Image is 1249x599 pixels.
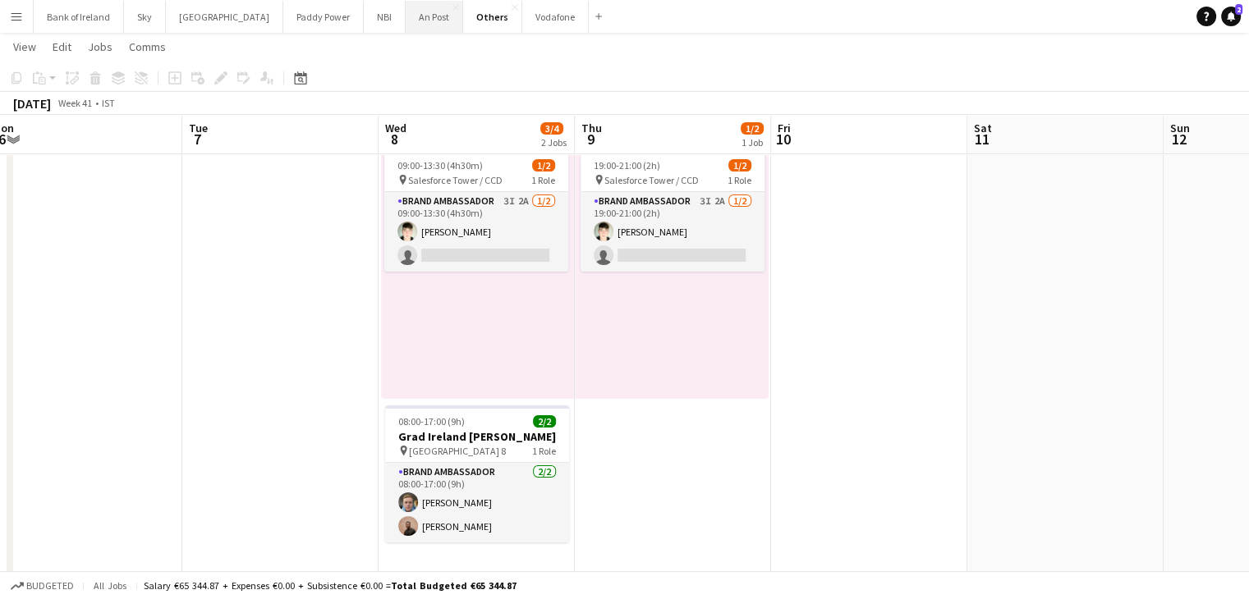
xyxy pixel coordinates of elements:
button: Vodafone [522,1,589,33]
span: Budgeted [26,580,74,592]
a: 2 [1221,7,1241,26]
span: 1/2 [728,159,751,171]
span: 1/2 [741,122,764,135]
span: 09:00-13:30 (4h30m) [397,159,483,171]
span: 2 [1235,4,1242,15]
span: Jobs [88,39,113,54]
button: Bank of Ireland [34,1,124,33]
span: 08:00-17:00 (9h) [398,415,465,428]
app-card-role: Brand Ambassador2/208:00-17:00 (9h)[PERSON_NAME][PERSON_NAME] [385,463,569,542]
button: Paddy Power [283,1,364,33]
a: Edit [46,36,78,57]
app-job-card: 08:00-17:00 (9h)2/2Grad Ireland [PERSON_NAME] [GEOGRAPHIC_DATA] 81 RoleBrand Ambassador2/208:00-1... [385,405,569,542]
span: Total Budgeted €65 344.87 [391,579,517,592]
button: [GEOGRAPHIC_DATA] [166,1,283,33]
app-card-role: Brand Ambassador3I2A1/219:00-21:00 (2h)[PERSON_NAME] [581,192,765,272]
span: 1 Role [531,174,555,186]
div: 1 Job [742,136,763,149]
span: 10 [775,130,791,149]
span: 1 Role [728,174,751,186]
span: 19:00-21:00 (2h) [594,159,660,171]
span: 11 [971,130,992,149]
button: Others [463,1,522,33]
div: 2 Jobs [541,136,567,149]
span: Thu [581,121,602,135]
span: 8 [383,130,406,149]
a: Jobs [81,36,119,57]
app-card-role: Brand Ambassador3I2A1/209:00-13:30 (4h30m)[PERSON_NAME] [384,192,568,272]
span: Edit [53,39,71,54]
span: Sat [974,121,992,135]
span: All jobs [90,579,130,592]
div: IST [102,97,115,109]
span: 1/2 [532,159,555,171]
a: Comms [122,36,172,57]
span: Comms [129,39,166,54]
span: 7 [186,130,208,149]
span: Week 41 [54,97,95,109]
app-job-card: 19:00-21:00 (2h)1/2 Salesforce Tower / CCD1 RoleBrand Ambassador3I2A1/219:00-21:00 (2h)[PERSON_NAME] [581,153,765,272]
button: An Post [406,1,463,33]
div: [DATE] [13,95,51,112]
span: 2/2 [533,415,556,428]
button: Budgeted [8,577,76,595]
button: Sky [124,1,166,33]
span: Salesforce Tower / CCD [408,174,503,186]
div: Salary €65 344.87 + Expenses €0.00 + Subsistence €0.00 = [144,579,517,592]
span: Salesforce Tower / CCD [604,174,699,186]
button: NBI [364,1,406,33]
span: 3/4 [540,122,563,135]
span: 1 Role [532,445,556,457]
span: Wed [385,121,406,135]
a: View [7,36,43,57]
h3: Grad Ireland [PERSON_NAME] [385,429,569,444]
span: View [13,39,36,54]
span: 9 [579,130,602,149]
span: Sun [1170,121,1190,135]
span: [GEOGRAPHIC_DATA] 8 [409,445,506,457]
app-job-card: 09:00-13:30 (4h30m)1/2 Salesforce Tower / CCD1 RoleBrand Ambassador3I2A1/209:00-13:30 (4h30m)[PER... [384,153,568,272]
span: Fri [778,121,791,135]
span: 12 [1168,130,1190,149]
span: Tue [189,121,208,135]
